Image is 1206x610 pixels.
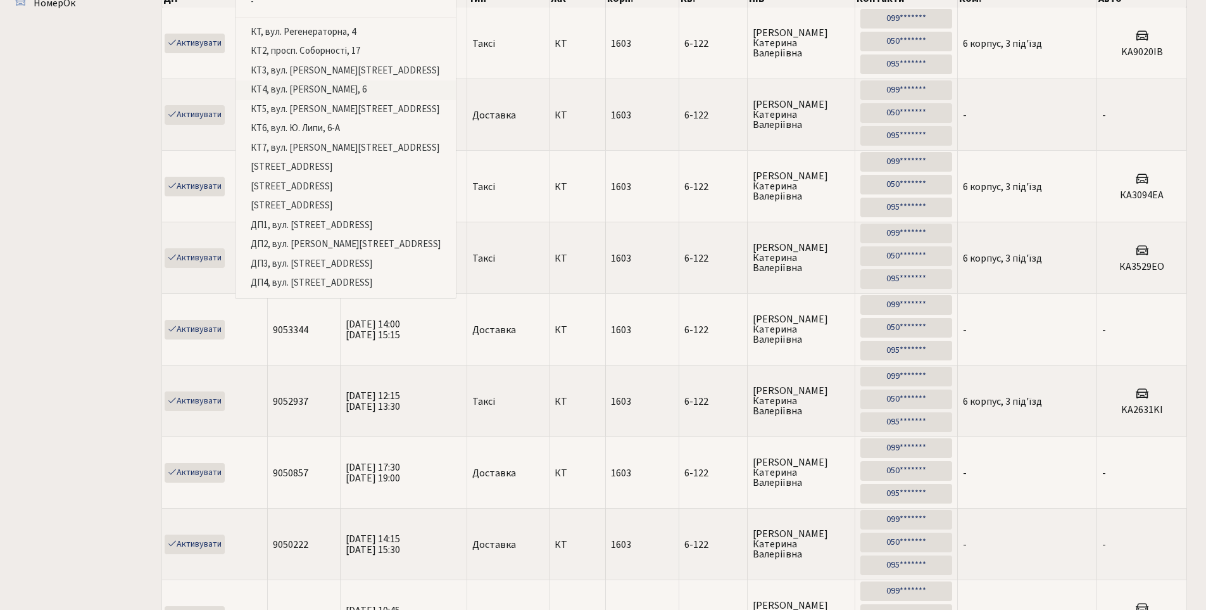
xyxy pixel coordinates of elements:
[273,323,308,337] span: 9053344
[611,466,631,480] span: 1603
[684,325,742,335] span: 6-122
[684,397,742,407] span: 6-122
[611,323,631,337] span: 1603
[1102,46,1181,58] h5: KA9020IB
[236,23,456,42] a: КТ, вул. Регенераторна, 4
[273,395,308,409] span: 9052937
[753,386,850,416] span: [PERSON_NAME] Катерина Валеріївна
[963,108,967,122] span: -
[165,463,225,483] a: Активувати
[555,39,601,49] span: КТ
[236,177,456,197] a: [STREET_ADDRESS]
[1102,538,1106,552] span: -
[963,251,1042,265] span: 6 корпус, 3 під'їзд
[753,99,850,130] span: [PERSON_NAME] Катерина Валеріївна
[236,158,456,177] a: [STREET_ADDRESS]
[963,395,1042,409] span: 6 корпус, 3 під'їзд
[753,457,850,488] span: [PERSON_NAME] Катерина Валеріївна
[555,253,601,264] span: КТ
[472,325,516,335] span: Доставка
[472,397,495,407] span: Таксі
[165,391,225,411] a: Активувати
[963,466,967,480] span: -
[611,37,631,51] span: 1603
[753,171,850,201] span: [PERSON_NAME] Катерина Валеріївна
[346,461,400,485] span: [DATE] 17:30 [DATE] 19:00
[684,39,742,49] span: 6-122
[963,37,1042,51] span: 6 корпус, 3 під'їзд
[346,532,400,557] span: [DATE] 14:15 [DATE] 15:30
[1102,466,1106,480] span: -
[236,139,456,158] a: КТ7, вул. [PERSON_NAME][STREET_ADDRESS]
[165,320,225,340] a: Активувати
[963,180,1042,194] span: 6 корпус, 3 під'їзд
[472,110,516,120] span: Доставка
[165,105,225,125] a: Активувати
[555,540,601,550] span: КТ
[236,61,456,81] a: КТ3, вул. [PERSON_NAME][STREET_ADDRESS]
[753,529,850,559] span: [PERSON_NAME] Катерина Валеріївна
[611,538,631,552] span: 1603
[1102,261,1181,273] h5: КА3529ЕО
[555,182,601,192] span: КТ
[236,196,456,216] a: [STREET_ADDRESS]
[611,395,631,409] span: 1603
[236,119,456,139] a: КТ6, вул. Ю. Липи, 6-А
[753,28,850,58] span: [PERSON_NAME] Катерина Валеріївна
[684,540,742,550] span: 6-122
[273,538,308,552] span: 9050222
[165,535,225,554] a: Активувати
[236,100,456,120] a: КТ5, вул. [PERSON_NAME][STREET_ADDRESS]
[684,253,742,264] span: 6-122
[236,42,456,61] a: КТ2, просп. Соборності, 17
[165,34,225,53] a: Активувати
[1102,323,1106,337] span: -
[346,317,400,342] span: [DATE] 14:00 [DATE] 15:15
[236,216,456,236] a: ДП1, вул. [STREET_ADDRESS]
[555,397,601,407] span: КТ
[472,39,495,49] span: Таксі
[472,253,495,264] span: Таксі
[555,325,601,335] span: КТ
[273,466,308,480] span: 9050857
[472,540,516,550] span: Доставка
[611,251,631,265] span: 1603
[1102,108,1106,122] span: -
[753,314,850,345] span: [PERSON_NAME] Катерина Валеріївна
[165,248,225,268] a: Активувати
[963,323,967,337] span: -
[684,182,742,192] span: 6-122
[1102,189,1181,201] h5: КА3094ЕА
[236,235,456,255] a: ДП2, вул. [PERSON_NAME][STREET_ADDRESS]
[236,80,456,100] a: КТ4, вул. [PERSON_NAME], 6
[611,108,631,122] span: 1603
[346,389,400,414] span: [DATE] 12:15 [DATE] 13:30
[555,110,601,120] span: КТ
[963,538,967,552] span: -
[555,468,601,478] span: КТ
[753,243,850,273] span: [PERSON_NAME] Катерина Валеріївна
[165,177,225,196] a: Активувати
[236,255,456,274] a: ДП3, вул. [STREET_ADDRESS]
[611,180,631,194] span: 1603
[472,182,495,192] span: Таксі
[472,468,516,478] span: Доставка
[684,110,742,120] span: 6-122
[684,468,742,478] span: 6-122
[236,274,456,293] a: ДП4, вул. [STREET_ADDRESS]
[1102,404,1181,416] h5: KA2631KI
